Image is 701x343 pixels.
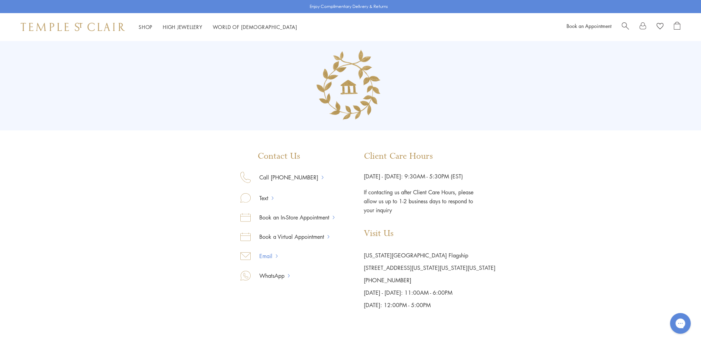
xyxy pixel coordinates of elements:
[251,252,276,261] a: Email
[213,23,297,30] a: World of [DEMOGRAPHIC_DATA]World of [DEMOGRAPHIC_DATA]
[364,276,411,284] a: [PHONE_NUMBER]
[622,22,629,32] a: Search
[364,181,474,215] p: If contacting us after Client Care Hours, please allow us up to 1-2 business days to respond to y...
[251,271,288,280] a: WhatsApp
[364,286,495,299] p: [DATE] - [DATE]: 11:00AM - 6:00PM
[308,43,393,128] img: Group_135.png
[364,172,495,181] p: [DATE] - [DATE]: 9:30AM - 5:30PM (EST)
[139,23,152,30] a: ShopShop
[139,23,297,31] nav: Main navigation
[251,194,272,203] a: Text
[667,311,694,336] iframe: Gorgias live chat messenger
[364,249,495,262] p: [US_STATE][GEOGRAPHIC_DATA] Flagship
[251,213,333,222] a: Book an In-Store Appointment
[251,173,322,182] a: Call [PHONE_NUMBER]
[310,3,388,10] p: Enjoy Complimentary Delivery & Returns
[567,22,611,29] a: Book an Appointment
[240,151,334,161] p: Contact Us
[21,23,125,31] img: Temple St. Clair
[364,299,495,311] p: [DATE]: 12:00PM - 5:00PM
[657,22,663,32] a: View Wishlist
[364,151,495,161] p: Client Care Hours
[364,228,495,239] p: Visit Us
[251,232,328,241] a: Book a Virtual Appointment
[364,264,495,272] a: [STREET_ADDRESS][US_STATE][US_STATE][US_STATE]
[163,23,202,30] a: High JewelleryHigh Jewellery
[674,22,680,32] a: Open Shopping Bag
